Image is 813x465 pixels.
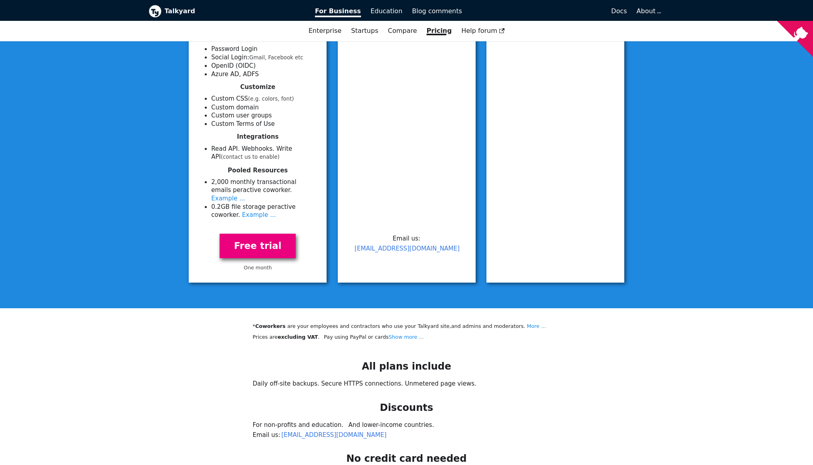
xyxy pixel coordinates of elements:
a: Docs [467,4,632,18]
a: Example ... [211,195,245,202]
h4: Pooled Resources [198,167,317,174]
b: Talkyard [165,6,304,16]
span: Education [371,7,403,15]
p: Daily off-site backups. Secure HTTPS connections. Unmetered page views. [253,379,561,389]
small: Gmail, Facebook etc [249,55,303,61]
h2: Discounts [253,402,561,414]
span: Docs [611,7,627,15]
img: Talkyard logo [149,5,161,18]
h4: Integrations [198,133,317,141]
li: Custom domain [211,103,317,112]
a: [EMAIL_ADDRESS][DOMAIN_NAME] [355,245,460,252]
li: Custom Terms of Use [211,120,317,128]
a: Show more ... [389,334,424,340]
a: Help forum [456,24,509,38]
li: 0.2 GB file storage per active coworker . [211,203,317,219]
a: For Business [310,4,366,18]
li: 2 ,000 monthly transactional emails per active coworker . [211,178,317,203]
h2: No credit card needed [253,453,561,465]
a: Example ... [242,211,276,218]
li: Custom CSS [211,95,317,103]
a: Enterprise [304,24,346,38]
li: OpenID (OIDC) [211,62,317,70]
small: (e.g. colors, font) [248,96,294,102]
a: Free trial [220,234,296,258]
a: Education [366,4,408,18]
a: More ... [527,323,546,329]
p: For non-profits and education. And lower-income countries. Email us: [253,420,561,440]
span: For Business [315,7,361,17]
a: About [637,7,660,15]
a: Blog comments [407,4,467,18]
a: Talkyard logoTalkyard [149,5,304,18]
a: [EMAIL_ADDRESS][DOMAIN_NAME] [281,431,386,439]
small: (contact us to enable) [221,154,280,160]
h2: All plans include [253,360,561,372]
span: Help forum [461,27,504,34]
li: * are your employees and contractors who use your Talkyard site, and admins and moderators. [253,322,561,330]
li: Custom user groups [211,111,317,120]
strong: excluding VAT [278,334,318,340]
a: Pricing [422,24,457,38]
li: Read API. Webhooks. Write API [211,145,317,162]
h4: Customize [198,83,317,91]
li: Social Login: [211,53,317,62]
li: Azure AD, ADFS [211,70,317,79]
li: Password Login [211,45,317,53]
p: Email us: [347,234,466,254]
p: Prices are . Pay using PayPal or cards [253,333,561,341]
span: Blog comments [412,7,462,15]
a: Startups [346,24,383,38]
a: Compare [388,27,417,34]
small: One month [244,265,272,271]
b: Coworkers [255,323,287,329]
